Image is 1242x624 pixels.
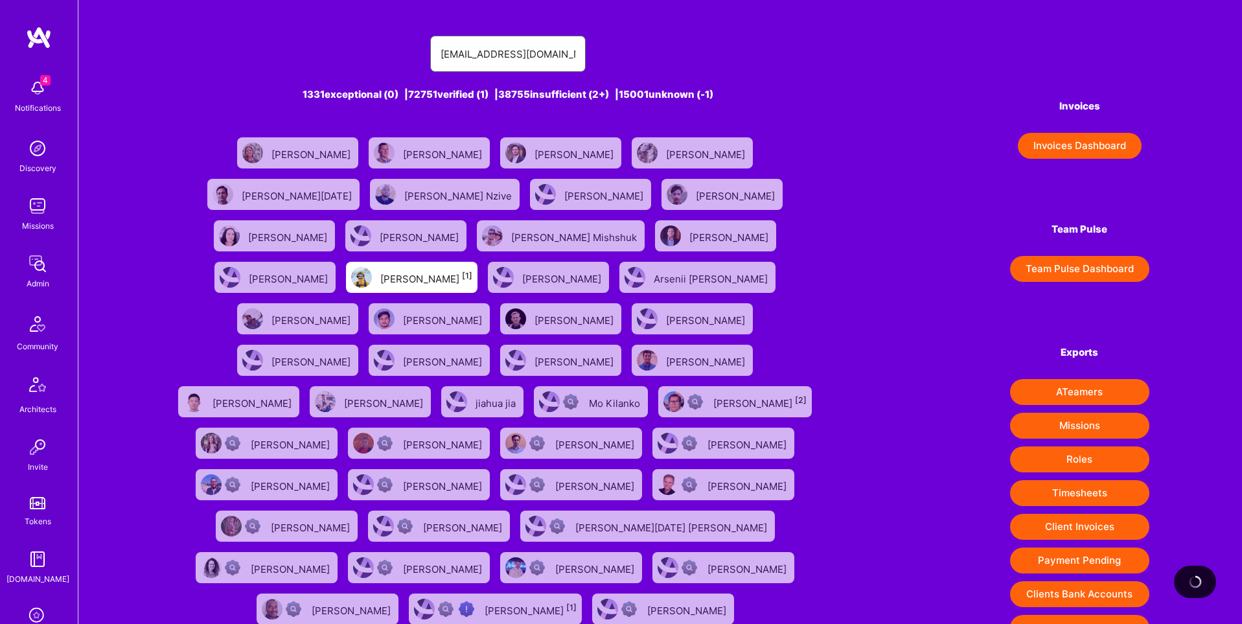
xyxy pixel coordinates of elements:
[647,422,799,464] a: User AvatarNot Scrubbed[PERSON_NAME]
[647,601,729,618] div: [PERSON_NAME]
[1010,480,1149,506] button: Timesheets
[251,435,332,452] div: [PERSON_NAME]
[505,143,526,163] img: User Avatar
[1010,100,1149,112] h4: Invoices
[575,518,770,535] div: [PERSON_NAME][DATE] [PERSON_NAME]
[22,308,53,340] img: Community
[25,251,51,277] img: admin teamwork
[403,476,485,493] div: [PERSON_NAME]
[201,433,222,454] img: User Avatar
[30,497,45,509] img: tokens
[248,227,330,244] div: [PERSON_NAME]
[404,186,514,203] div: [PERSON_NAME] Nzive
[403,310,485,327] div: [PERSON_NAME]
[529,477,545,492] img: Not Scrubbed
[374,143,395,163] img: User Avatar
[377,477,393,492] img: Not Scrubbed
[485,601,577,618] div: [PERSON_NAME]
[505,474,526,495] img: User Avatar
[515,505,780,547] a: User AvatarNot Scrubbed[PERSON_NAME][DATE] [PERSON_NAME]
[232,340,363,381] a: User Avatar[PERSON_NAME]
[219,225,240,246] img: User Avatar
[343,464,495,505] a: User AvatarNot Scrubbed[PERSON_NAME]
[312,601,393,618] div: [PERSON_NAME]
[597,599,618,619] img: User Avatar
[459,601,474,617] img: High Potential User
[305,381,436,422] a: User Avatar[PERSON_NAME]
[637,350,658,371] img: User Avatar
[689,227,771,244] div: [PERSON_NAME]
[539,391,560,412] img: User Avatar
[472,215,650,257] a: User Avatar[PERSON_NAME] Mishshuk
[340,215,472,257] a: User Avatar[PERSON_NAME]
[403,559,485,576] div: [PERSON_NAME]
[242,143,263,163] img: User Avatar
[1010,581,1149,607] button: Clients Bank Accounts
[374,308,395,329] img: User Avatar
[251,476,332,493] div: [PERSON_NAME]
[190,422,343,464] a: User AvatarNot Scrubbed[PERSON_NAME]
[1010,548,1149,573] button: Payment Pending
[15,101,61,115] div: Notifications
[190,464,343,505] a: User AvatarNot Scrubbed[PERSON_NAME]
[403,144,485,161] div: [PERSON_NAME]
[17,340,58,353] div: Community
[1010,256,1149,282] a: Team Pulse Dashboard
[242,350,263,371] img: User Avatar
[341,257,483,298] a: User Avatar[PERSON_NAME][1]
[529,381,653,422] a: User AvatarNot ScrubbedMo Kilanko
[397,518,413,534] img: Not Scrubbed
[666,352,748,369] div: [PERSON_NAME]
[438,601,454,617] img: Not fully vetted
[25,434,51,460] img: Invite
[555,435,637,452] div: [PERSON_NAME]
[483,257,614,298] a: User Avatar[PERSON_NAME]
[353,474,374,495] img: User Avatar
[403,352,485,369] div: [PERSON_NAME]
[209,215,340,257] a: User Avatar[PERSON_NAME]
[19,161,56,175] div: Discovery
[654,269,770,286] div: Arsenii [PERSON_NAME]
[1010,133,1149,159] a: Invoices Dashboard
[271,310,353,327] div: [PERSON_NAME]
[262,599,282,619] img: User Avatar
[627,340,758,381] a: User Avatar[PERSON_NAME]
[564,186,646,203] div: [PERSON_NAME]
[495,340,627,381] a: User Avatar[PERSON_NAME]
[25,193,51,219] img: teamwork
[589,393,643,410] div: Mo Kilanko
[190,547,343,588] a: User AvatarNot Scrubbed[PERSON_NAME]
[213,393,294,410] div: [PERSON_NAME]
[525,516,546,537] img: User Avatar
[25,514,51,528] div: Tokens
[380,269,472,286] div: [PERSON_NAME]
[202,174,365,215] a: User Avatar[PERSON_NAME][DATE]
[344,393,426,410] div: [PERSON_NAME]
[495,298,627,340] a: User Avatar[PERSON_NAME]
[271,518,352,535] div: [PERSON_NAME]
[656,174,788,215] a: User Avatar[PERSON_NAME]
[549,518,565,534] img: Not Scrubbed
[650,215,781,257] a: User Avatar[PERSON_NAME]
[183,391,204,412] img: User Avatar
[363,298,495,340] a: User Avatar[PERSON_NAME]
[493,267,514,288] img: User Avatar
[375,184,396,205] img: User Avatar
[535,310,616,327] div: [PERSON_NAME]
[171,87,844,101] div: 1331 exceptional (0) | 72751 verified (1) | 38755 insufficient (2+) | 15001 unknown (-1)
[529,560,545,575] img: Not Scrubbed
[495,132,627,174] a: User Avatar[PERSON_NAME]
[1018,133,1142,159] button: Invoices Dashboard
[505,557,526,578] img: User Avatar
[201,557,222,578] img: User Avatar
[363,340,495,381] a: User Avatar[PERSON_NAME]
[245,518,260,534] img: Not Scrubbed
[713,393,807,410] div: [PERSON_NAME]
[696,186,777,203] div: [PERSON_NAME]
[1010,379,1149,405] button: ATeamers
[707,559,789,576] div: [PERSON_NAME]
[225,435,240,451] img: Not Scrubbed
[249,269,330,286] div: [PERSON_NAME]
[1010,413,1149,439] button: Missions
[436,381,529,422] a: User Avatarjiahua jia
